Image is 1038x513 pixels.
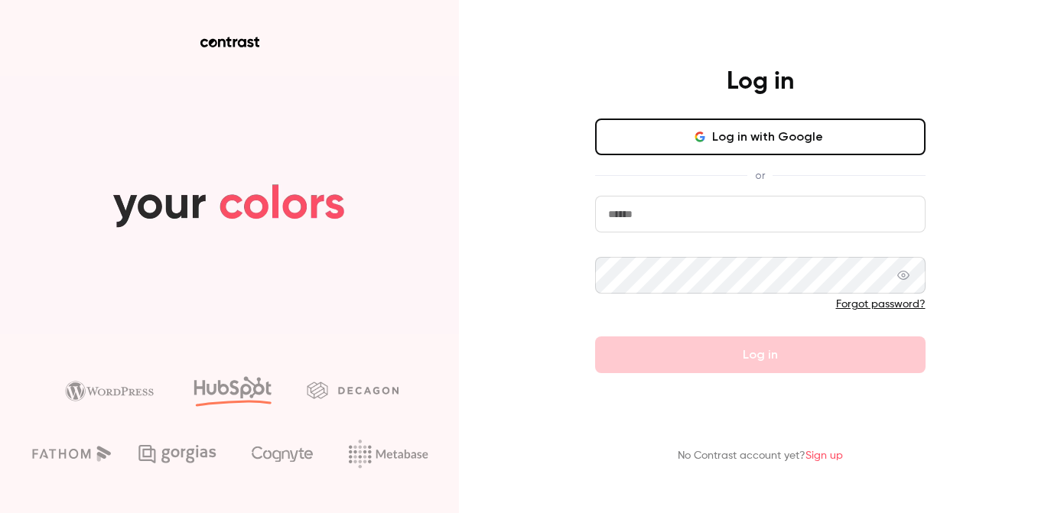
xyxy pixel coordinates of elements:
a: Sign up [805,450,843,461]
h4: Log in [727,67,794,97]
p: No Contrast account yet? [678,448,843,464]
span: or [747,167,773,183]
a: Forgot password? [836,299,926,310]
img: decagon [307,382,399,398]
button: Log in with Google [595,119,926,155]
